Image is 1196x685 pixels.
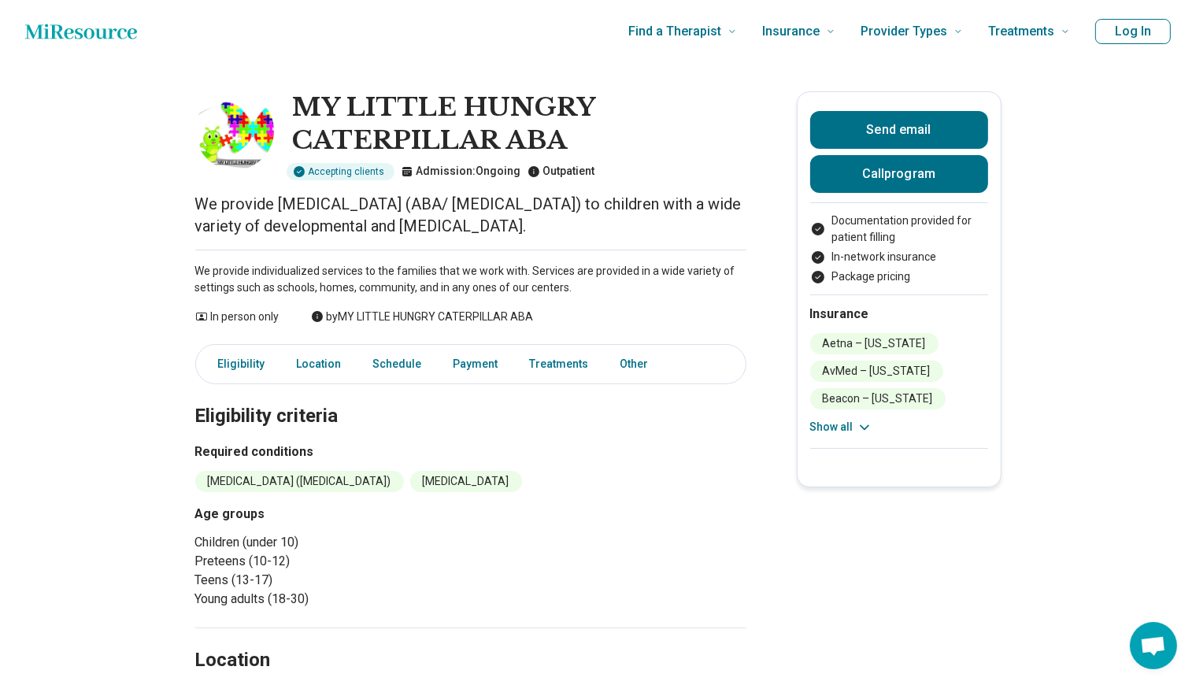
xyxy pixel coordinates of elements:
[195,193,746,237] p: We provide [MEDICAL_DATA] (ABA/ [MEDICAL_DATA]) to children with a wide variety of developmental ...
[195,647,271,674] h2: Location
[287,163,394,180] div: Accepting clients
[520,348,598,380] a: Treatments
[810,305,988,324] h2: Insurance
[195,309,280,325] div: In person only
[861,20,947,43] span: Provider Types
[528,163,595,180] p: Outpatient
[810,361,943,382] li: AvMed – [US_STATE]
[364,348,431,380] a: Schedule
[401,163,521,180] p: Admission: Ongoing
[195,590,746,609] li: Young adults (18-30)
[810,388,946,409] li: Beacon – [US_STATE]
[810,213,988,246] li: Documentation provided for patient filling
[1130,622,1177,669] div: Open chat
[444,348,508,380] a: Payment
[810,419,872,435] button: Show all
[628,20,721,43] span: Find a Therapist
[810,249,988,265] li: In-network insurance
[199,348,275,380] a: Eligibility
[25,16,137,47] a: Home page
[611,348,668,380] a: Other
[311,309,534,325] div: by MY LITTLE HUNGRY CATERPILLAR ABA
[195,571,746,590] li: Teens (13-17)
[287,348,351,380] a: Location
[1095,19,1171,44] button: Log In
[988,20,1054,43] span: Treatments
[195,365,746,430] h2: Eligibility criteria
[810,268,988,285] li: Package pricing
[195,533,746,552] li: Children (under 10)
[293,91,746,157] h1: MY LITTLE HUNGRY CATERPILLAR ABA
[810,333,939,354] li: Aetna – [US_STATE]
[810,155,988,193] button: Callprogram
[410,471,522,492] li: [MEDICAL_DATA]
[195,505,746,524] h3: Age groups
[195,442,746,461] h3: Required conditions
[195,552,746,571] li: Preteens (10-12)
[810,111,988,149] button: Send email
[195,471,404,492] li: [MEDICAL_DATA] ([MEDICAL_DATA])
[762,20,820,43] span: Insurance
[195,263,746,296] p: We provide individualized services to the families that we work with. Services are provided in a ...
[810,213,988,285] ul: Payment options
